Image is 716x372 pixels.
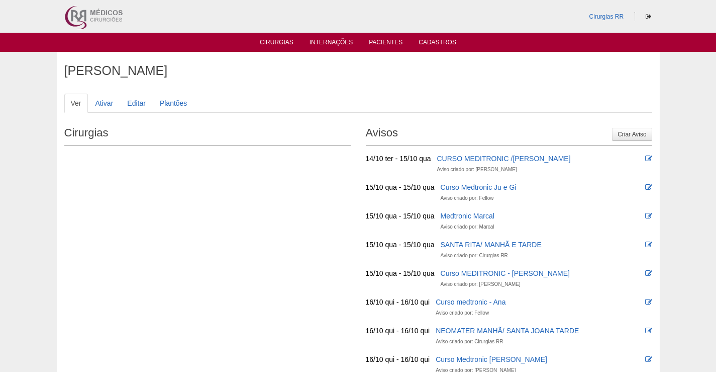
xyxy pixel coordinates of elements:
[366,268,435,278] div: 15/10 qua - 15/10 qua
[645,299,652,306] i: Editar
[366,182,435,192] div: 15/10 qua - 15/10 qua
[645,212,652,219] i: Editar
[645,270,652,277] i: Editar
[441,193,494,203] div: Aviso criado por: Fellow
[369,39,402,49] a: Pacientes
[612,128,652,141] a: Criar Aviso
[645,184,652,191] i: Editar
[441,251,508,261] div: Aviso criado por: Cirurgias RR
[441,279,521,289] div: Aviso criado por: [PERSON_NAME]
[260,39,293,49] a: Cirurgias
[441,241,542,249] a: SANTA RITA/ MANHÃ E TARDE
[441,183,517,191] a: Curso Medtronic Ju e Gi
[366,240,435,250] div: 15/10 qua - 15/10 qua
[153,94,193,113] a: Plantões
[366,154,431,164] div: 14/10 ter - 15/10 qua
[436,355,547,363] a: Curso Medtronic [PERSON_NAME]
[645,155,652,162] i: Editar
[64,64,652,77] h1: [PERSON_NAME]
[645,241,652,248] i: Editar
[436,327,579,335] a: NEOMATER MANHÃ/ SANTA JOANA TARDE
[645,356,652,363] i: Editar
[310,39,353,49] a: Internações
[419,39,456,49] a: Cadastros
[366,354,430,364] div: 16/10 qui - 16/10 qui
[441,222,494,232] div: Aviso criado por: Marcal
[436,337,503,347] div: Aviso criado por: Cirurgias RR
[646,14,651,20] i: Sair
[64,94,88,113] a: Ver
[436,308,489,318] div: Aviso criado por: Fellow
[366,123,652,146] h2: Avisos
[366,326,430,336] div: 16/10 qui - 16/10 qui
[589,13,624,20] a: Cirurgias RR
[645,327,652,334] i: Editar
[441,269,570,277] a: Curso MEDITRONIC - [PERSON_NAME]
[366,211,435,221] div: 15/10 qua - 15/10 qua
[121,94,152,113] a: Editar
[366,297,430,307] div: 16/10 qui - 16/10 qui
[89,94,120,113] a: Ativar
[437,165,517,175] div: Aviso criado por: [PERSON_NAME]
[64,123,351,146] h2: Cirurgias
[441,212,494,220] a: Medtronic Marcal
[436,298,505,306] a: Curso medtronic - Ana
[437,155,571,163] a: CURSO MEDITRONIC /[PERSON_NAME]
